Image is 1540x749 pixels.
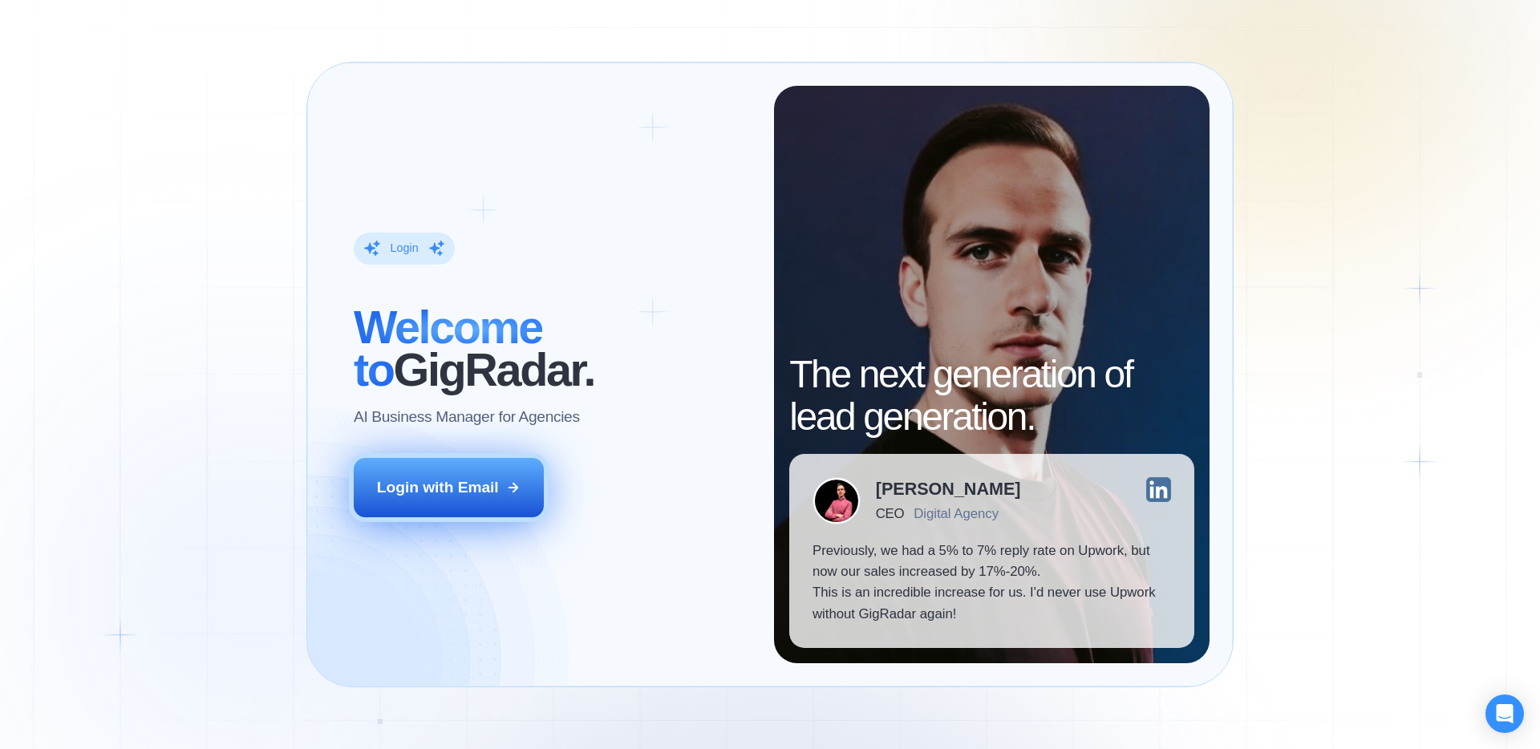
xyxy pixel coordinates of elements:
h2: ‍ GigRadar. [354,306,751,391]
h2: The next generation of lead generation. [789,354,1194,439]
p: AI Business Manager for Agencies [354,407,580,427]
div: Open Intercom Messenger [1485,694,1524,733]
div: [PERSON_NAME] [876,480,1021,498]
p: Previously, we had a 5% to 7% reply rate on Upwork, but now our sales increased by 17%-20%. This ... [813,540,1171,626]
div: CEO [876,506,904,521]
span: Welcome to [354,302,542,395]
div: Login with Email [377,477,499,498]
div: Digital Agency [914,506,999,521]
div: Login [390,241,418,256]
button: Login with Email [354,458,545,517]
